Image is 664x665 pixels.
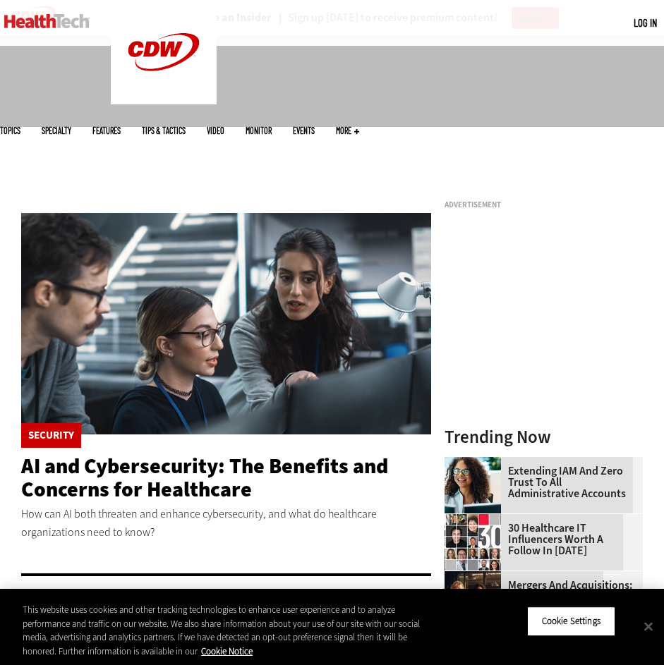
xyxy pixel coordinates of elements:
img: cybersecurity team members talk in front of monitors [21,213,431,434]
img: Administrative assistant [445,457,501,513]
button: Close [633,611,664,642]
a: collage of influencers [445,514,508,525]
a: business leaders shake hands in conference room [445,571,508,582]
a: Administrative assistant [445,457,508,468]
a: Events [293,126,315,135]
a: Extending IAM and Zero Trust to All Administrative Accounts [445,465,634,499]
a: CDW [111,93,217,108]
a: MonITor [246,126,272,135]
a: Mergers and Acquisitions: An Overview of Notable Healthcare M&A Activity in [DATE] [445,580,634,625]
img: Home [4,14,90,28]
h3: Advertisement [445,201,643,209]
a: Log in [634,16,657,29]
a: AI and Cybersecurity: The Benefits and Concerns for Healthcare [21,452,388,504]
a: Video [207,126,224,135]
img: business leaders shake hands in conference room [445,571,501,628]
div: This website uses cookies and other tracking technologies to enhance user experience and to analy... [23,603,434,658]
a: More information about your privacy [201,645,253,657]
a: Tips & Tactics [142,126,186,135]
div: User menu [634,16,657,30]
a: 30 Healthcare IT Influencers Worth a Follow in [DATE] [445,523,634,556]
span: Specialty [42,126,71,135]
h3: Trending Now [445,428,643,446]
p: How can AI both threaten and enhance cybersecurity, and what do healthcare organizations need to ... [21,505,431,541]
iframe: advertisement [445,214,656,391]
a: Features [92,126,121,135]
img: collage of influencers [445,514,501,571]
span: More [336,126,359,135]
button: Cookie Settings [527,606,615,636]
a: Security [28,430,74,441]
